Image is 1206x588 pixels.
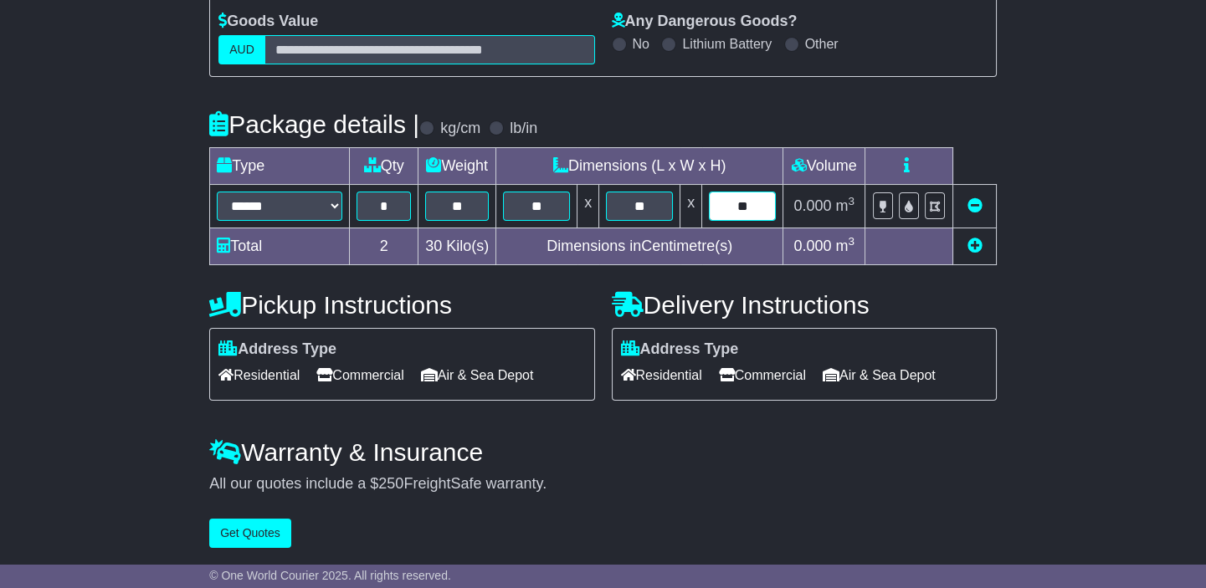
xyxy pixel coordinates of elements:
label: Any Dangerous Goods? [612,13,798,31]
label: kg/cm [440,120,480,138]
td: Kilo(s) [418,228,496,264]
h4: Delivery Instructions [612,291,997,319]
span: Commercial [316,362,403,388]
span: Commercial [719,362,806,388]
label: Lithium Battery [682,36,772,52]
span: Air & Sea Depot [421,362,534,388]
span: 250 [378,475,403,492]
span: Air & Sea Depot [823,362,936,388]
td: x [577,184,599,228]
label: No [633,36,649,52]
h4: Pickup Instructions [209,291,594,319]
td: Volume [783,147,865,184]
label: Goods Value [218,13,318,31]
td: Total [210,228,350,264]
span: 0.000 [793,197,831,214]
label: AUD [218,35,265,64]
label: lb/in [510,120,537,138]
label: Other [805,36,839,52]
sup: 3 [848,195,854,207]
td: 2 [350,228,418,264]
td: x [680,184,702,228]
div: All our quotes include a $ FreightSafe warranty. [209,475,997,493]
td: Dimensions in Centimetre(s) [496,228,783,264]
td: Qty [350,147,418,184]
h4: Warranty & Insurance [209,438,997,466]
span: m [835,197,854,214]
span: © One World Courier 2025. All rights reserved. [209,569,451,582]
td: Dimensions (L x W x H) [496,147,783,184]
sup: 3 [848,235,854,248]
label: Address Type [218,340,336,359]
span: Residential [621,362,702,388]
a: Remove this item [967,197,982,214]
span: Residential [218,362,300,388]
button: Get Quotes [209,519,291,548]
h4: Package details | [209,110,419,138]
td: Type [210,147,350,184]
span: 0.000 [793,238,831,254]
a: Add new item [967,238,982,254]
span: m [835,238,854,254]
span: 30 [425,238,442,254]
label: Address Type [621,340,739,359]
td: Weight [418,147,496,184]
